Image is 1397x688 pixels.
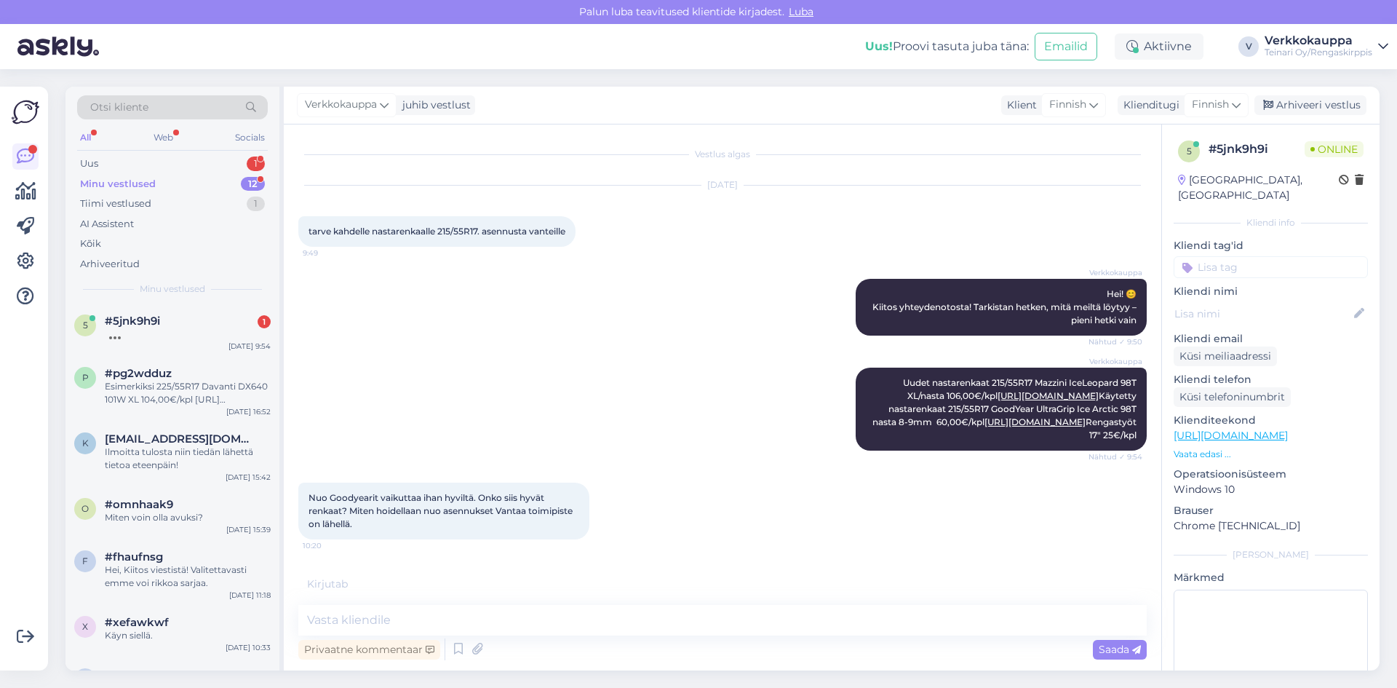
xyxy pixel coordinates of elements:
[1265,35,1372,47] div: Verkkokauppa
[80,197,151,211] div: Tiimi vestlused
[305,97,377,113] span: Verkkokauppa
[105,380,271,406] div: Esimerkiksi 225/55R17 Davanti DX640 101W XL 104,00€/kpl [URL][DOMAIN_NAME]
[229,590,271,601] div: [DATE] 11:18
[298,178,1147,191] div: [DATE]
[80,237,101,251] div: Kõik
[1174,331,1368,347] p: Kliendi email
[865,38,1029,55] div: Proovi tasuta juba täna:
[984,416,1086,427] a: [URL][DOMAIN_NAME]
[1174,372,1368,387] p: Kliendi telefon
[105,616,169,629] span: #xefawkwf
[226,524,271,535] div: [DATE] 15:39
[1174,306,1351,322] input: Lisa nimi
[1305,141,1364,157] span: Online
[1049,97,1086,113] span: Finnish
[1174,413,1368,428] p: Klienditeekond
[12,98,39,126] img: Askly Logo
[80,157,98,171] div: Uus
[247,197,265,211] div: 1
[298,577,1147,592] div: Kirjutab
[865,39,893,53] b: Uus!
[232,128,268,147] div: Socials
[226,472,271,483] div: [DATE] 15:42
[1174,238,1368,253] p: Kliendi tag'id
[1118,98,1179,113] div: Klienditugi
[140,282,205,296] span: Minu vestlused
[303,540,357,551] span: 10:20
[1174,216,1368,229] div: Kliendi info
[309,492,575,529] span: Nuo Goodyearit vaikuttaa ihan hyviltä. Onko siis hyvät renkaat? Miten hoidellaan nuo asennukset V...
[105,498,173,511] span: #omnhaak9
[1178,173,1339,203] div: [GEOGRAPHIC_DATA], [GEOGRAPHIC_DATA]
[1174,387,1291,407] div: Küsi telefoninumbrit
[226,406,271,417] div: [DATE] 16:52
[298,640,440,660] div: Privaatne kommentaar
[1088,356,1142,367] span: Verkkokauppa
[1192,97,1229,113] span: Finnish
[303,248,357,258] span: 9:49
[784,5,818,18] span: Luba
[105,432,256,446] span: karri.huusko@kolumbus.fi
[1174,548,1368,561] div: [PERSON_NAME]
[1174,429,1288,442] a: [URL][DOMAIN_NAME]
[1254,95,1366,115] div: Arhiveeri vestlus
[81,503,89,514] span: o
[1001,98,1037,113] div: Klient
[83,320,88,331] span: 5
[1174,482,1368,497] p: Windows 10
[80,257,140,272] div: Arhiveeritud
[105,629,271,642] div: Käyn siellä.
[105,446,271,472] div: Ilmoitta tulosta niin tiedän lähettä tietoa eteenpäin!
[80,177,156,191] div: Minu vestlused
[1187,146,1192,157] span: 5
[1088,451,1142,462] span: Nähtud ✓ 9:54
[298,148,1147,161] div: Vestlus algas
[309,226,565,237] span: tarve kahdelle nastarenkaalle 215/55R17. asennusta vanteille
[348,577,350,590] span: .
[105,668,163,681] span: #qz7t1uqn
[82,372,89,383] span: p
[1088,267,1142,278] span: Verkkokauppa
[228,341,271,352] div: [DATE] 9:54
[1115,33,1203,60] div: Aktiivne
[105,564,271,590] div: Hei, Kiitos viestistä! Valitettavasti emme voi rikkoa sarjaa.
[397,98,471,113] div: juhib vestlust
[258,315,271,328] div: 1
[998,390,1099,401] a: [URL][DOMAIN_NAME]
[1209,141,1305,158] div: # 5jnk9h9i
[226,642,271,653] div: [DATE] 10:33
[1174,448,1368,461] p: Vaata edasi ...
[151,128,176,147] div: Web
[1265,47,1372,58] div: Teinari Oy/Rengaskirppis
[105,511,271,524] div: Miten voin olla avuksi?
[247,157,265,171] div: 1
[105,315,160,328] span: #5jnk9h9i
[1174,518,1368,534] p: Chrome [TECHNICAL_ID]
[105,367,172,380] span: #pg2wdduz
[80,217,134,232] div: AI Assistent
[872,377,1139,440] span: Uudet nastarenkaat 215/55R17 Mazzini IceLeopard 98T XL/nasta 106,00€/kpl Käytetty nastarenkaat 21...
[1265,35,1388,58] a: VerkkokauppaTeinari Oy/Rengaskirppis
[1174,256,1368,278] input: Lisa tag
[1088,336,1142,347] span: Nähtud ✓ 9:50
[90,100,148,115] span: Otsi kliente
[241,177,265,191] div: 12
[1099,643,1141,656] span: Saada
[1174,284,1368,299] p: Kliendi nimi
[82,438,89,448] span: k
[82,621,88,632] span: x
[82,555,88,566] span: f
[1238,36,1259,57] div: V
[872,288,1139,325] span: Hei! 😊 Kiitos yhteydenotosta! Tarkistan hetken, mitä meiltä löytyy – pieni hetki vain
[1174,347,1277,366] div: Küsi meiliaadressi
[1174,503,1368,518] p: Brauser
[1035,33,1097,60] button: Emailid
[77,128,94,147] div: All
[1174,467,1368,482] p: Operatsioonisüsteem
[1174,570,1368,585] p: Märkmed
[105,550,163,564] span: #fhaufnsg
